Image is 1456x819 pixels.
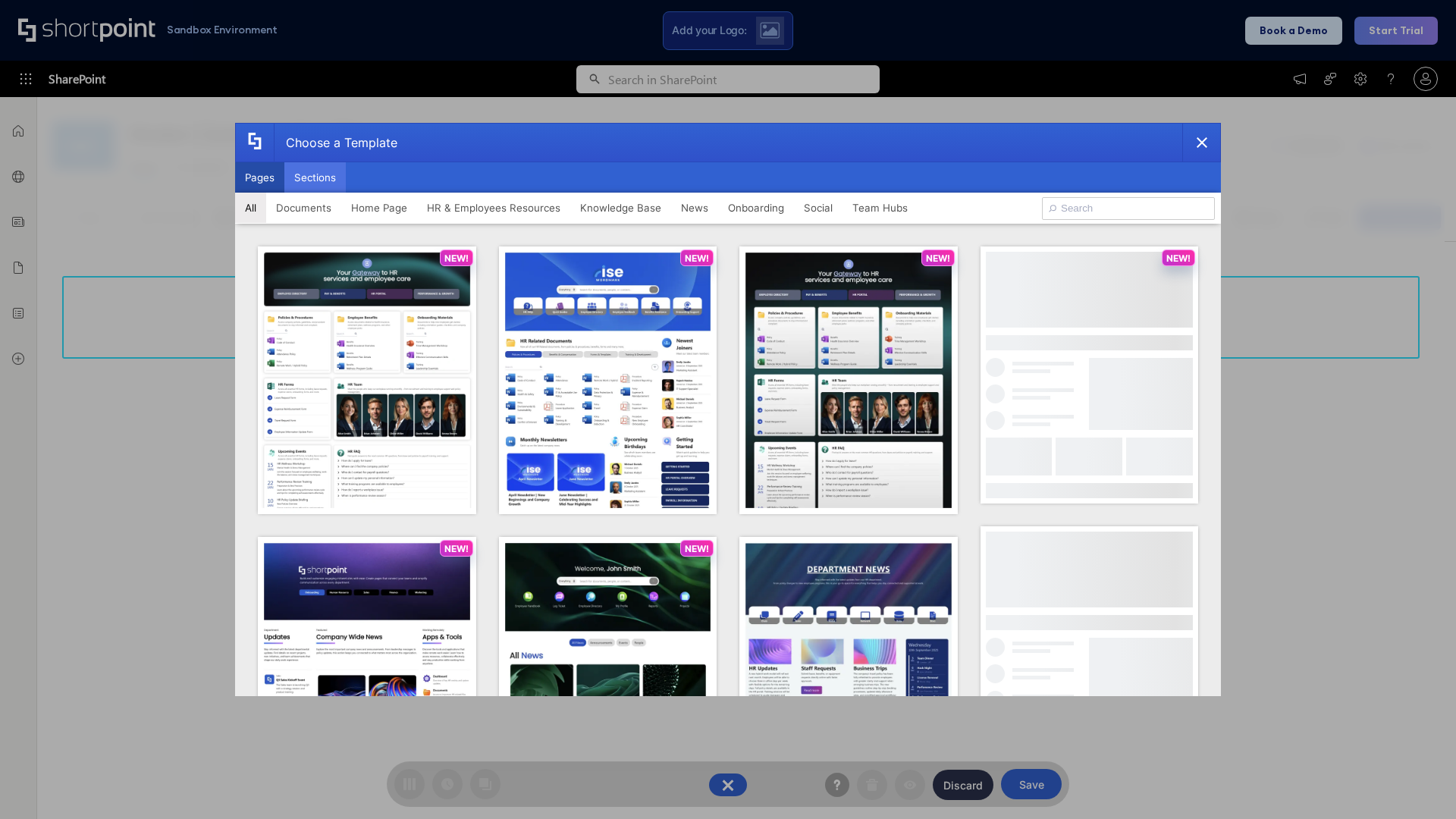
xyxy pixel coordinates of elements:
p: NEW! [444,253,469,264]
p: NEW! [685,543,709,554]
p: NEW! [685,253,709,264]
button: Onboarding [718,193,794,223]
button: Pages [235,162,284,193]
button: All [235,193,266,223]
button: HR & Employees Resources [417,193,570,223]
button: Knowledge Base [570,193,671,223]
div: Choose a Template [274,124,397,162]
p: NEW! [1166,253,1191,264]
button: Social [794,193,843,223]
iframe: Chat Widget [1183,643,1456,819]
p: NEW! [926,253,950,264]
button: Home Page [341,193,417,223]
button: Documents [266,193,341,223]
button: News [671,193,718,223]
div: template selector [235,123,1221,696]
p: NEW! [444,543,469,554]
input: Search [1042,197,1215,220]
button: Team Hubs [843,193,918,223]
button: Sections [284,162,346,193]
